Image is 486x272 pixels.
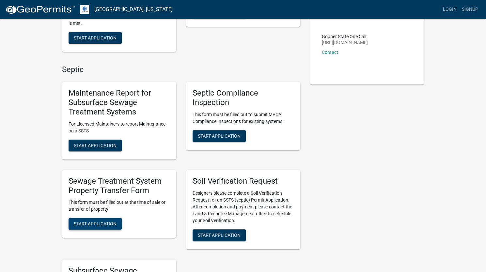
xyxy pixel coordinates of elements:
[193,111,294,125] p: This form must be filled out to submit MPCA Compliance Inspections for existing systems
[322,50,338,55] a: Contact
[322,40,368,45] p: [URL][DOMAIN_NAME]
[74,35,117,40] span: Start Application
[69,199,170,213] p: This form must be filled out at the time of sale or transfer of property
[193,130,246,142] button: Start Application
[69,121,170,134] p: For Licensed Maintainers to report Maintenance on a SSTS
[69,218,122,230] button: Start Application
[198,232,241,237] span: Start Application
[69,88,170,116] h5: Maintenance Report for Subsurface Sewage Treatment Systems
[80,5,89,14] img: Otter Tail County, Minnesota
[94,4,173,15] a: [GEOGRAPHIC_DATA], [US_STATE]
[193,190,294,224] p: Designers please complete a Soil Verification Request for an SSTS (septic) Permit Application. Af...
[193,176,294,186] h5: Soil Verification Request
[440,3,459,16] a: Login
[193,229,246,241] button: Start Application
[322,34,368,39] p: Gopher State One Call
[69,140,122,151] button: Start Application
[62,65,300,74] h4: Septic
[69,32,122,44] button: Start Application
[74,143,117,148] span: Start Application
[193,88,294,107] h5: Septic Compliance Inspection
[459,3,481,16] a: Signup
[74,221,117,226] span: Start Application
[198,133,241,138] span: Start Application
[69,176,170,195] h5: Sewage Treatment System Property Transfer Form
